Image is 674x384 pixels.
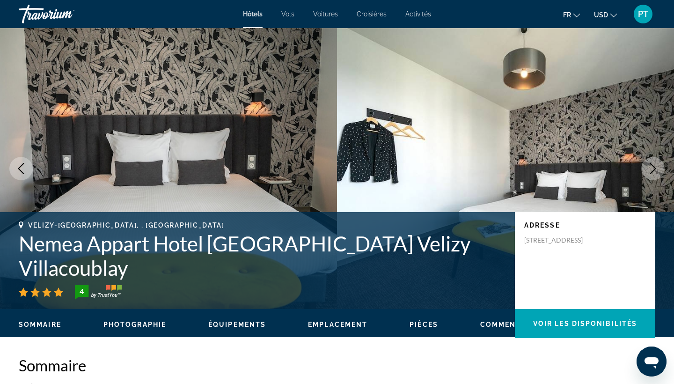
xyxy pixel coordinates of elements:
[410,320,438,329] button: Pièces
[281,10,294,18] a: Vols
[75,285,122,300] img: trustyou-badge-hor.svg
[480,321,544,328] span: Commentaires
[103,321,166,328] span: Photographie
[208,320,266,329] button: Équipements
[243,10,263,18] a: Hôtels
[19,356,655,375] h2: Sommaire
[19,321,61,328] span: Sommaire
[19,320,61,329] button: Sommaire
[638,9,648,19] span: PT
[563,8,580,22] button: Change language
[524,222,646,229] p: Adresse
[641,157,665,180] button: Next image
[208,321,266,328] span: Équipements
[410,321,438,328] span: Pièces
[563,11,571,19] span: fr
[631,4,655,24] button: User Menu
[9,157,33,180] button: Previous image
[313,10,338,18] a: Voitures
[357,10,387,18] a: Croisières
[19,231,505,280] h1: Nemea Appart Hotel [GEOGRAPHIC_DATA] Velizy Villacoublay
[72,286,91,297] div: 4
[533,320,637,327] span: Voir les disponibilités
[524,236,599,244] p: [STREET_ADDRESS]
[594,8,617,22] button: Change currency
[19,2,112,26] a: Travorium
[515,309,655,338] button: Voir les disponibilités
[405,10,431,18] a: Activités
[308,320,367,329] button: Emplacement
[480,320,544,329] button: Commentaires
[308,321,367,328] span: Emplacement
[637,347,667,377] iframe: Bouton de lancement de la fenêtre de messagerie
[594,11,608,19] span: USD
[28,222,225,229] span: Velizy-[GEOGRAPHIC_DATA], , [GEOGRAPHIC_DATA]
[103,320,166,329] button: Photographie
